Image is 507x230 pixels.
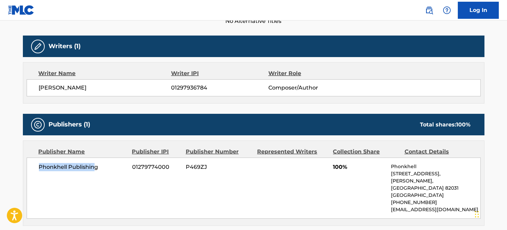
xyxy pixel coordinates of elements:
span: [PERSON_NAME] [39,84,171,92]
div: Writer IPI [171,69,268,78]
div: Contact Details [405,148,471,156]
h5: Publishers (1) [49,121,90,128]
p: [STREET_ADDRESS], [391,170,480,177]
p: Phonkhell [391,163,480,170]
span: P469ZJ [186,163,252,171]
span: 01279774000 [132,163,181,171]
span: 01297936784 [171,84,268,92]
div: Represented Writers [257,148,328,156]
p: [PERSON_NAME], [GEOGRAPHIC_DATA] 82031 [391,177,480,192]
img: MLC Logo [8,5,34,15]
a: Log In [458,2,499,19]
p: [EMAIL_ADDRESS][DOMAIN_NAME] [391,206,480,213]
img: Publishers [34,121,42,129]
div: Writer Name [39,69,171,78]
p: [GEOGRAPHIC_DATA] [391,192,480,199]
div: Total shares: [420,121,471,129]
a: Public Search [422,3,436,17]
p: [PHONE_NUMBER] [391,199,480,206]
span: 100% [333,163,386,171]
div: Drag [475,204,479,225]
span: Composer/Author [268,84,357,92]
div: Publisher Name [39,148,127,156]
img: search [425,6,433,14]
img: help [443,6,451,14]
div: Publisher Number [186,148,252,156]
img: Writers [34,42,42,51]
span: Phonkhell Publishing [39,163,127,171]
div: Help [440,3,454,17]
div: Collection Share [333,148,399,156]
h5: Writers (1) [49,42,81,50]
span: No Alternative Titles [23,17,484,25]
div: Publisher IPI [132,148,181,156]
iframe: Chat Widget [473,197,507,230]
span: 100 % [456,121,471,128]
div: Writer Role [268,69,357,78]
